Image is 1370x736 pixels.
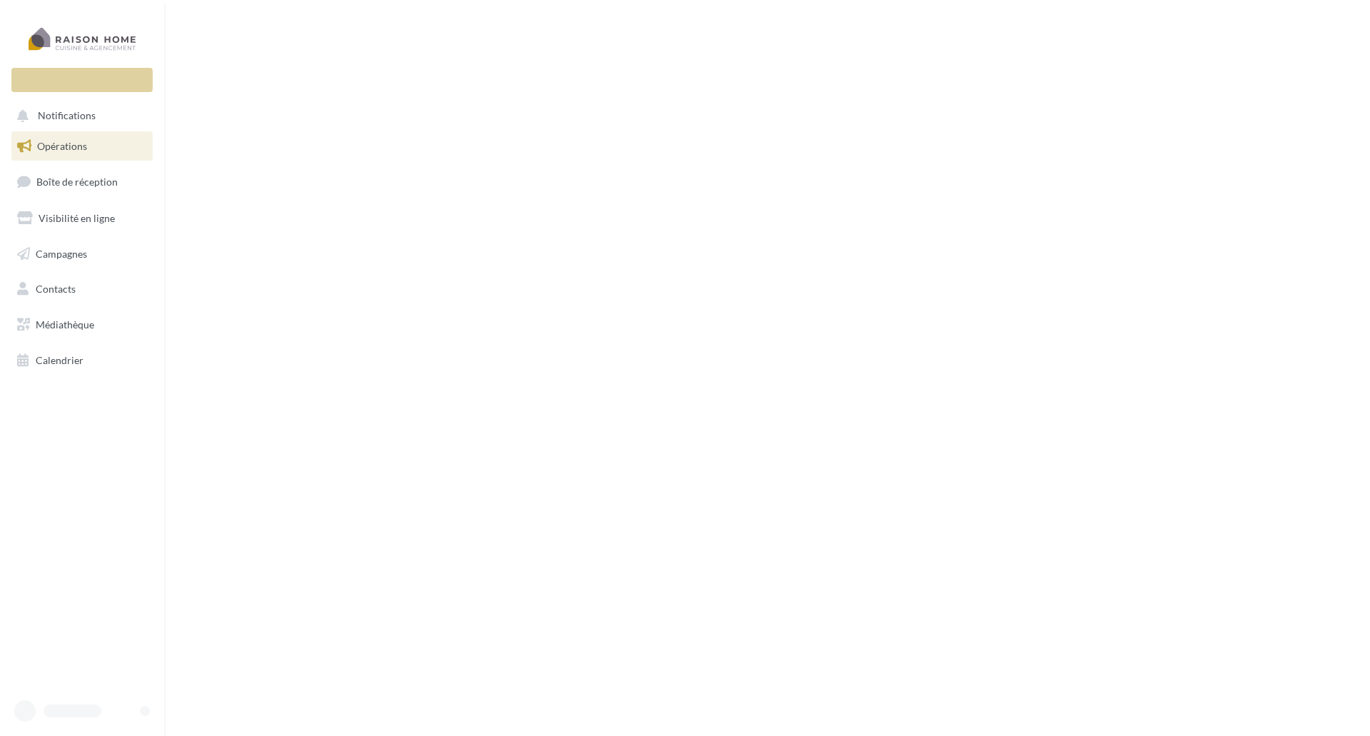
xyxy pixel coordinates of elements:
span: Calendrier [36,354,83,366]
span: Campagnes [36,247,87,259]
a: Visibilité en ligne [9,203,156,233]
a: Boîte de réception [9,166,156,197]
a: Contacts [9,274,156,304]
div: Nouvelle campagne [11,68,153,92]
a: Médiathèque [9,310,156,340]
span: Opérations [37,140,87,152]
span: Médiathèque [36,318,94,331]
a: Opérations [9,131,156,161]
a: Campagnes [9,239,156,269]
a: Calendrier [9,346,156,375]
span: Notifications [38,110,96,122]
span: Contacts [36,283,76,295]
span: Visibilité en ligne [39,212,115,224]
span: Boîte de réception [36,176,118,188]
